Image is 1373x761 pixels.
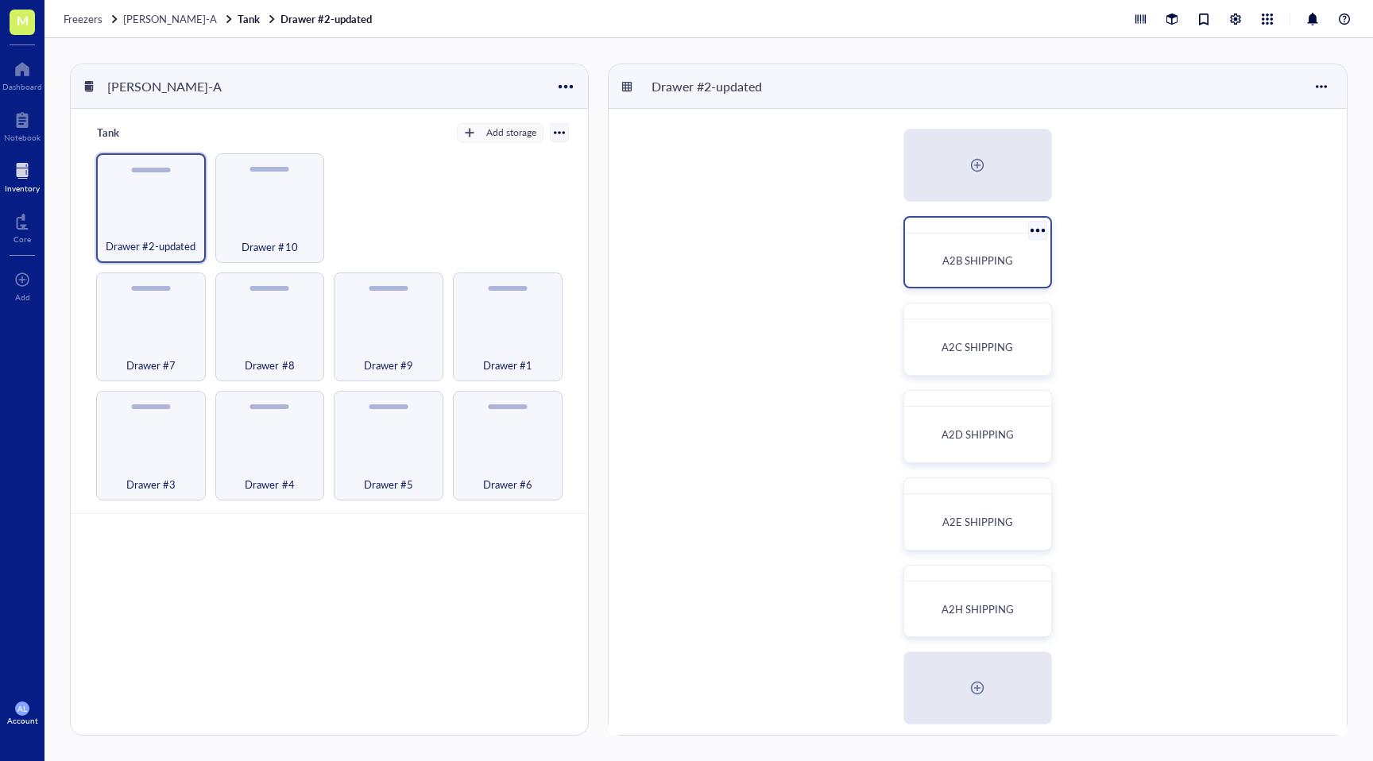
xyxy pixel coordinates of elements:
span: Drawer #6 [483,476,532,493]
div: [PERSON_NAME]-A [100,73,229,100]
span: A2H SHIPPING [942,601,1014,616]
a: Dashboard [2,56,42,91]
button: Add storage [457,123,543,142]
div: Core [14,234,31,244]
span: Drawer #3 [126,476,176,493]
span: A2B SHIPPING [942,253,1013,268]
span: AL [17,704,27,713]
span: A2C SHIPPING [942,339,1013,354]
a: Core [14,209,31,244]
a: Inventory [5,158,40,193]
div: Notebook [4,133,41,142]
span: Drawer #9 [364,357,413,374]
span: M [17,10,29,30]
div: Dashboard [2,82,42,91]
div: Drawer #2-updated [644,73,769,100]
div: Tank [90,122,185,144]
a: Notebook [4,107,41,142]
a: Freezers [64,12,120,26]
span: A2E SHIPPING [942,514,1013,529]
span: Drawer #2-updated [106,238,195,255]
span: Drawer #10 [242,238,297,256]
div: Account [7,716,38,725]
a: TankDrawer #2-updated [238,12,375,26]
span: Freezers [64,11,102,26]
span: Drawer #7 [126,357,176,374]
a: [PERSON_NAME]-A [123,12,234,26]
span: Drawer #8 [245,357,294,374]
span: Drawer #4 [245,476,294,493]
span: A2D SHIPPING [942,427,1014,442]
span: Drawer #1 [483,357,532,374]
div: Add storage [486,126,536,140]
div: Add [15,292,30,302]
div: Inventory [5,183,40,193]
span: [PERSON_NAME]-A [123,11,217,26]
span: Drawer #5 [364,476,413,493]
